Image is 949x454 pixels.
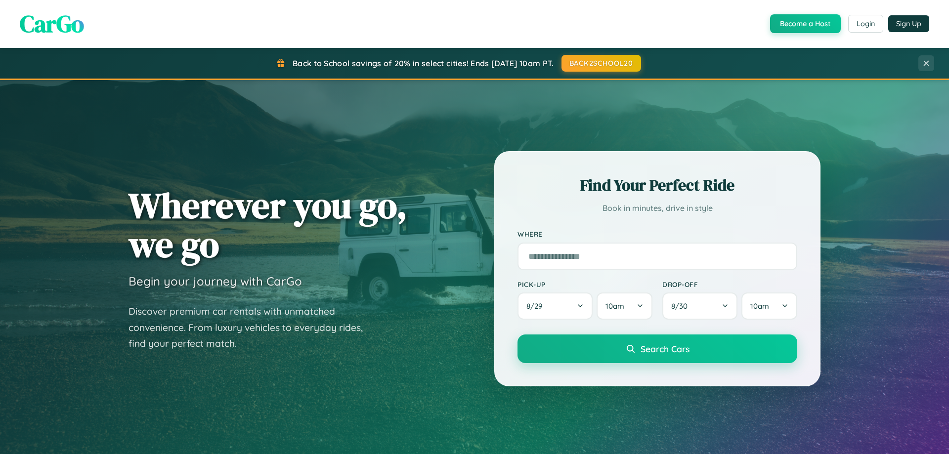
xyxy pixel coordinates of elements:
span: 10am [750,301,769,311]
button: BACK2SCHOOL20 [561,55,641,72]
p: Discover premium car rentals with unmatched convenience. From luxury vehicles to everyday rides, ... [129,303,376,352]
span: Search Cars [641,343,690,354]
label: Drop-off [662,280,797,289]
button: 8/30 [662,292,737,320]
button: Login [848,15,883,33]
span: 10am [605,301,624,311]
button: Become a Host [770,14,841,33]
button: 10am [741,292,797,320]
button: 10am [597,292,652,320]
label: Pick-up [518,280,652,289]
h1: Wherever you go, we go [129,186,407,264]
h3: Begin your journey with CarGo [129,274,302,289]
p: Book in minutes, drive in style [518,201,797,215]
span: 8 / 30 [671,301,692,311]
span: CarGo [20,7,84,40]
label: Where [518,230,797,239]
button: Search Cars [518,334,797,363]
button: 8/29 [518,292,593,320]
h2: Find Your Perfect Ride [518,174,797,196]
span: 8 / 29 [526,301,547,311]
span: Back to School savings of 20% in select cities! Ends [DATE] 10am PT. [293,58,554,68]
button: Sign Up [888,15,929,32]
